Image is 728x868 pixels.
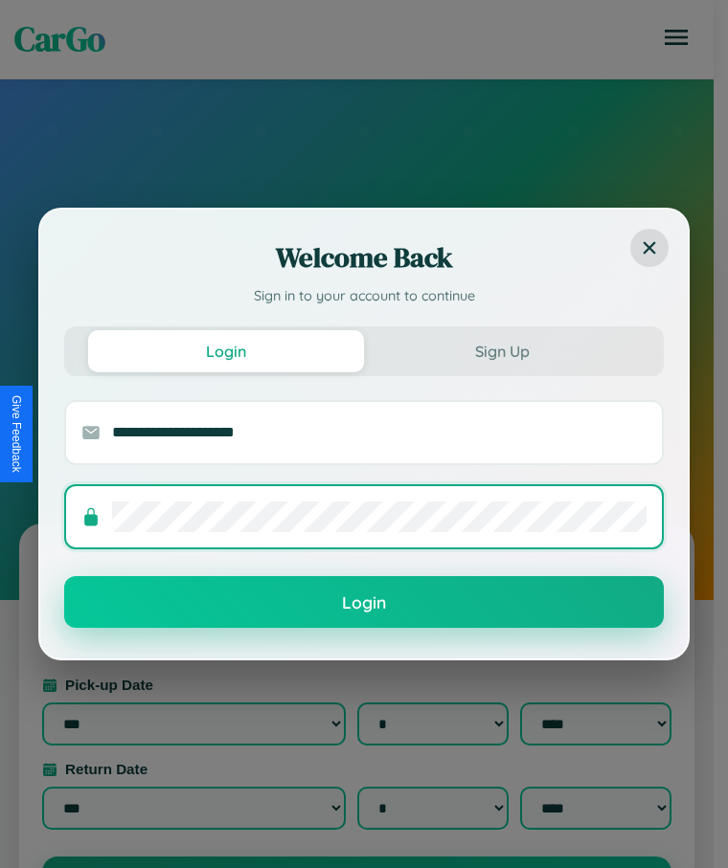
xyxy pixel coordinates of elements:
div: Give Feedback [10,395,23,473]
button: Login [88,330,364,372]
button: Sign Up [364,330,640,372]
p: Sign in to your account to continue [64,286,664,307]
button: Login [64,576,664,628]
h2: Welcome Back [64,238,664,277]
